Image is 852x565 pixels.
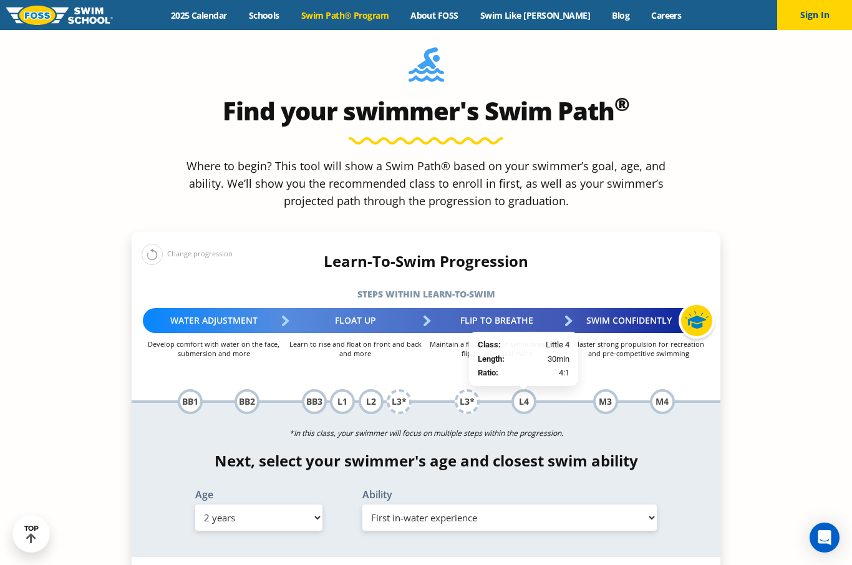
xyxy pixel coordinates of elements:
p: Master strong propulsion for recreation and pre-competitive swimming [568,339,709,358]
div: BB1 [178,389,203,414]
strong: Class: [478,340,501,350]
h4: Learn-To-Swim Progression [132,253,720,270]
div: Water Adjustment [143,308,284,333]
h4: Next, select your swimmer's age and closest swim ability [132,452,720,470]
div: Open Intercom Messenger [810,523,840,553]
span: 30min [548,353,569,365]
div: Change progression [142,243,233,265]
a: Blog [601,9,641,21]
strong: Ratio: [478,369,498,378]
a: About FOSS [400,9,470,21]
img: FOSS Swim School Logo [6,6,113,25]
a: Swim Like [PERSON_NAME] [469,9,601,21]
div: M3 [593,389,618,414]
p: Learn to rise and float on front and back and more [284,339,426,358]
a: Careers [641,9,692,21]
span: Little 4 [546,339,569,352]
a: Swim Path® Program [290,9,399,21]
span: 4:1 [559,367,569,380]
sup: ® [614,91,629,117]
div: Float Up [284,308,426,333]
div: BB2 [235,389,259,414]
p: Maintain a float position while breathing, flip to swim and more [426,339,568,358]
h5: Steps within Learn-to-Swim [132,286,720,303]
h2: Find your swimmer's Swim Path [132,96,720,126]
div: BB3 [302,389,327,414]
div: TOP [24,524,39,544]
div: L2 [359,389,384,414]
div: Flip to Breathe [426,308,568,333]
label: Age [195,490,322,500]
div: Swim Confidently [568,308,709,333]
a: Schools [238,9,290,21]
p: Develop comfort with water on the face, submersion and more [143,339,284,358]
a: 2025 Calendar [160,9,238,21]
div: L4 [511,389,536,414]
label: Ability [362,490,657,500]
img: Foss-Location-Swimming-Pool-Person.svg [409,47,444,90]
strong: Length: [478,354,505,364]
p: Where to begin? This tool will show a Swim Path® based on your swimmer’s goal, age, and ability. ... [182,157,670,210]
p: *In this class, your swimmer will focus on multiple steps within the progression. [132,425,720,442]
div: L1 [330,389,355,414]
div: M4 [650,389,675,414]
